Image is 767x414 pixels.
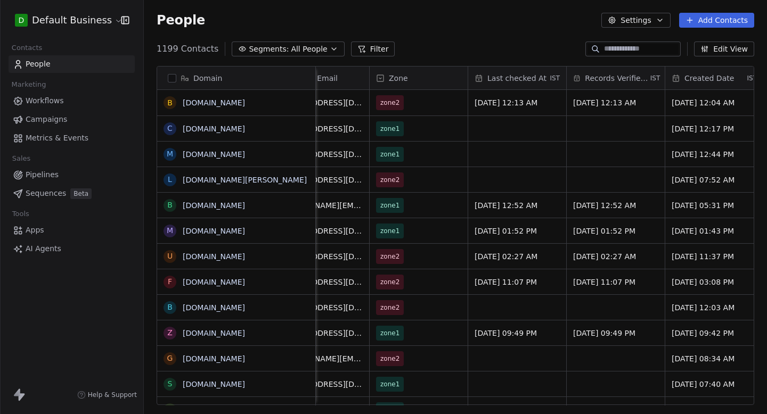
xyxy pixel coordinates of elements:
div: c [167,123,173,134]
span: zone2 [380,97,399,108]
div: Last checked AtIST [468,67,566,89]
span: [PERSON_NAME][EMAIL_ADDRESS][PERSON_NAME][DOMAIN_NAME] [278,200,363,211]
a: [DOMAIN_NAME] [183,227,245,235]
a: AI Agents [9,240,135,258]
span: [EMAIL_ADDRESS][DOMAIN_NAME] [278,149,363,160]
span: [DATE] 01:52 PM [475,226,560,236]
span: [EMAIL_ADDRESS][DOMAIN_NAME] [278,379,363,390]
div: m [167,225,173,236]
span: [DATE] 09:49 PM [475,328,560,338]
span: Beta [70,188,92,199]
span: Sales [7,151,35,167]
a: [DOMAIN_NAME] [183,303,245,312]
a: Help & Support [77,391,137,399]
span: [DATE] 12:52 AM [475,200,560,211]
span: [DATE] 01:52 PM [573,226,658,236]
span: [EMAIL_ADDRESS][DOMAIN_NAME] [278,251,363,262]
a: Apps [9,221,135,239]
a: [DOMAIN_NAME] [183,405,245,414]
button: Edit View [694,42,754,56]
span: Contacts [7,40,47,56]
span: Campaigns [26,114,67,125]
span: [DATE] 09:42 PM [672,328,757,338]
div: z [167,327,173,338]
a: Pipelines [9,166,135,184]
span: Workflows [26,95,64,106]
a: [DOMAIN_NAME] [183,278,245,286]
span: AI Agents [26,243,61,254]
span: zone2 [380,353,399,364]
span: [DATE] 02:27 AM [475,251,560,262]
span: IST [550,74,560,82]
span: [DATE] 11:37 PM [672,251,757,262]
div: l [168,174,172,185]
span: [DATE] 08:34 AM [672,353,757,364]
span: All People [291,44,327,55]
span: zone2 [380,251,399,262]
span: zone1 [380,123,399,134]
a: Campaigns [9,111,135,128]
span: [DATE] 07:52 AM [672,175,757,185]
div: Owner Email [271,67,369,89]
span: [DATE] 12:44 PM [672,149,757,160]
button: Add Contacts [679,13,754,28]
a: Metrics & Events [9,129,135,147]
span: [DATE] 12:17 PM [672,123,757,134]
a: [DOMAIN_NAME] [183,98,245,107]
button: Filter [351,42,395,56]
span: Tools [7,206,34,222]
div: f [168,276,172,287]
button: Settings [601,13,670,28]
span: [DATE] 12:04 AM [672,97,757,108]
span: People [26,59,51,70]
a: [DOMAIN_NAME] [183,354,245,363]
span: [EMAIL_ADDRESS][DOMAIN_NAME] [278,277,363,287]
span: zone1 [380,149,399,160]
a: [DOMAIN_NAME] [183,150,245,159]
span: Marketing [7,77,51,93]
span: Apps [26,225,44,236]
span: Default Business [32,13,112,27]
div: g [167,353,173,364]
a: SequencesBeta [9,185,135,202]
span: [DATE] 07:40 AM [672,379,757,390]
span: [DATE] 11:07 PM [573,277,658,287]
span: 1199 Contacts [157,43,218,55]
span: zone2 [380,277,399,287]
span: [DATE] 12:03 AM [672,302,757,313]
span: [DATE] 11:07 PM [475,277,560,287]
div: u [167,251,173,262]
span: [DATE] 12:13 AM [475,97,560,108]
div: b [167,97,173,109]
span: Created Date [684,73,734,84]
span: Help & Support [88,391,137,399]
span: zone1 [380,379,399,390]
span: zone1 [380,328,399,338]
span: [EMAIL_ADDRESS][DOMAIN_NAME] [278,302,363,313]
span: [DATE] 05:31 PM [672,200,757,211]
span: [EMAIL_ADDRESS][DOMAIN_NAME][PERSON_NAME] [278,175,363,185]
span: Domain [193,73,222,84]
span: [PERSON_NAME][EMAIL_ADDRESS][DOMAIN_NAME] [278,353,363,364]
a: [DOMAIN_NAME][PERSON_NAME] [183,176,307,184]
span: [DATE] 12:52 AM [573,200,658,211]
a: [DOMAIN_NAME] [183,329,245,337]
span: [EMAIL_ADDRESS][DOMAIN_NAME] [278,328,363,338]
span: Records Verified At [585,73,648,84]
span: Sequences [26,188,66,199]
span: People [157,12,205,28]
span: Zone [389,73,408,84]
span: [EMAIL_ADDRESS][DOMAIN_NAME] [278,97,363,108]
a: [DOMAIN_NAME] [183,380,245,388]
span: [DATE] 09:49 PM [573,328,658,338]
span: Metrics & Events [26,133,88,144]
button: DDefault Business [13,11,113,29]
div: b [167,200,173,211]
a: [DOMAIN_NAME] [183,125,245,133]
div: s [168,378,173,390]
div: grid [157,90,316,405]
a: Workflows [9,92,135,110]
span: [DATE] 03:08 PM [672,277,757,287]
div: b [167,302,173,313]
a: [DOMAIN_NAME] [183,201,245,210]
